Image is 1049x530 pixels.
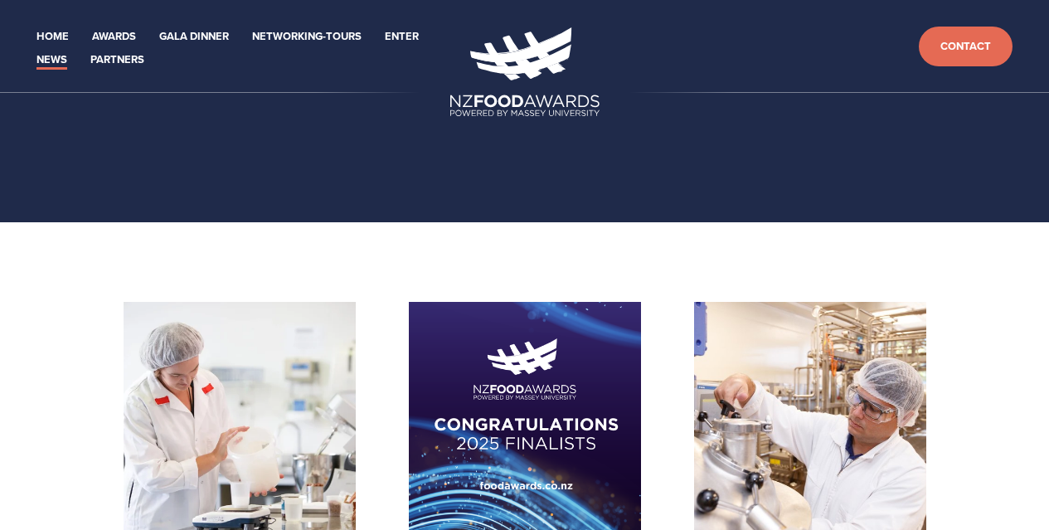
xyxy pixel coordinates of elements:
a: News [36,51,67,70]
a: Home [36,27,69,46]
a: Networking-Tours [252,27,362,46]
a: Gala Dinner [159,27,229,46]
a: Awards [92,27,136,46]
a: Partners [90,51,144,70]
a: Enter [385,27,419,46]
a: Contact [919,27,1013,67]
